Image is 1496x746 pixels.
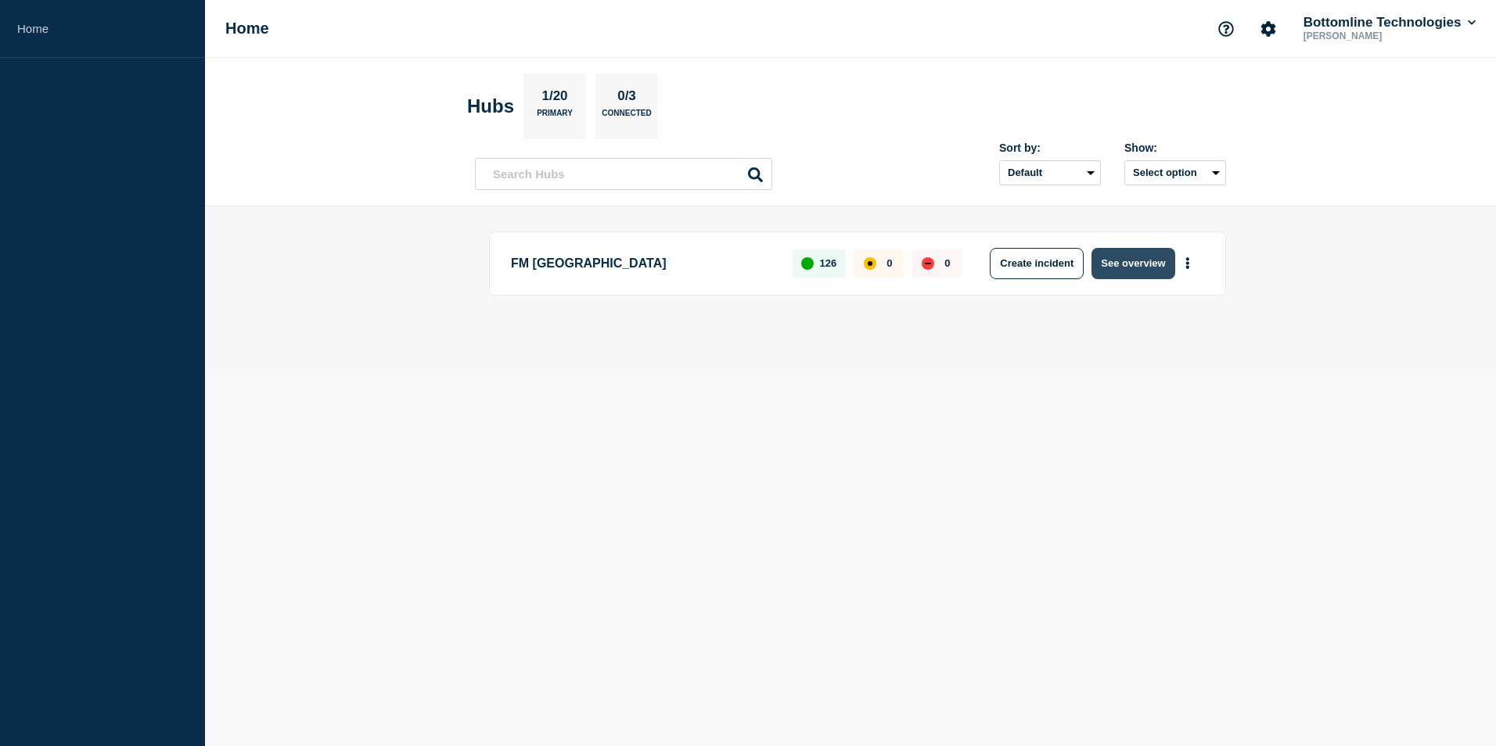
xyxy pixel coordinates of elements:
[820,257,837,269] p: 126
[886,257,892,269] p: 0
[1178,249,1198,278] button: More actions
[511,248,775,279] p: FM [GEOGRAPHIC_DATA]
[475,158,772,190] input: Search Hubs
[1300,30,1463,41] p: [PERSON_NAME]
[602,109,651,125] p: Connected
[944,257,950,269] p: 0
[1210,13,1242,45] button: Support
[1091,248,1174,279] button: See overview
[1124,142,1226,154] div: Show:
[1252,13,1285,45] button: Account settings
[1124,160,1226,185] button: Select option
[990,248,1084,279] button: Create incident
[922,257,934,270] div: down
[467,95,514,117] h2: Hubs
[537,109,573,125] p: Primary
[864,257,876,270] div: affected
[999,142,1101,154] div: Sort by:
[536,88,574,109] p: 1/20
[225,20,269,38] h1: Home
[999,160,1101,185] select: Sort by
[612,88,642,109] p: 0/3
[1300,15,1479,30] button: Bottomline Technologies
[801,257,814,270] div: up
